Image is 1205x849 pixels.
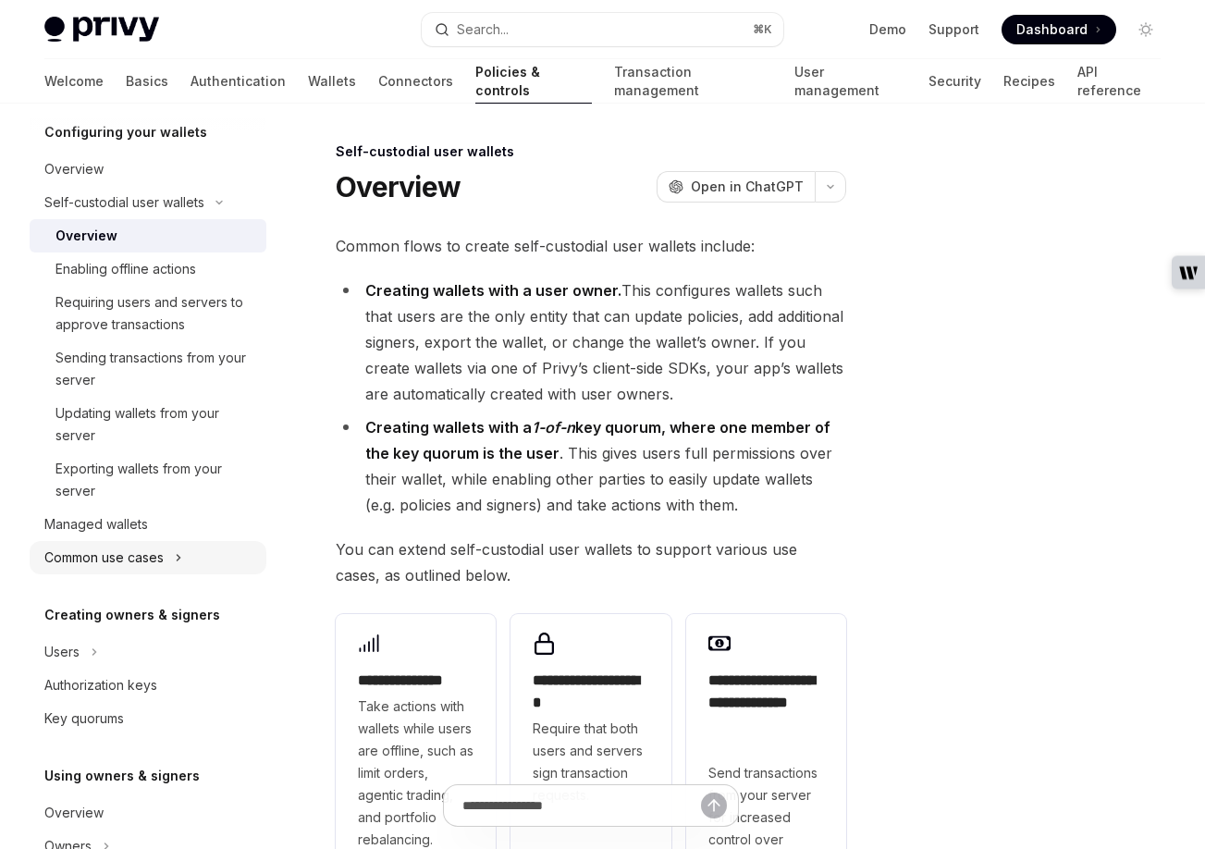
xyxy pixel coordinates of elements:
span: Open in ChatGPT [691,178,804,196]
button: Send message [701,793,727,818]
div: Enabling offline actions [55,258,196,280]
strong: Creating wallets with a key quorum, where one member of the key quorum is the user [365,418,830,462]
h5: Using owners & signers [44,765,200,787]
div: Key quorums [44,707,124,730]
div: Authorization keys [44,674,157,696]
div: Overview [44,158,104,180]
li: . This gives users full permissions over their wallet, while enabling other parties to easily upd... [336,414,846,518]
span: Dashboard [1016,20,1088,39]
a: Overview [30,796,266,830]
a: Dashboard [1002,15,1116,44]
a: Basics [126,59,168,104]
button: Open in ChatGPT [657,171,815,203]
strong: Creating wallets with a user owner. [365,281,621,300]
div: Exporting wallets from your server [55,458,255,502]
img: light logo [44,17,159,43]
div: Users [44,641,80,663]
a: Sending transactions from your server [30,341,266,397]
div: Updating wallets from your server [55,402,255,447]
a: Requiring users and servers to approve transactions [30,286,266,341]
a: Updating wallets from your server [30,397,266,452]
a: Recipes [1003,59,1055,104]
a: Demo [869,20,906,39]
button: Search...⌘K [422,13,784,46]
h5: Creating owners & signers [44,604,220,626]
div: Managed wallets [44,513,148,535]
div: Overview [44,802,104,824]
div: Search... [457,18,509,41]
a: Wallets [308,59,356,104]
div: Self-custodial user wallets [336,142,846,161]
a: Authorization keys [30,669,266,702]
li: This configures wallets such that users are the only entity that can update policies, add additio... [336,277,846,407]
span: Require that both users and servers sign transaction requests. [533,718,648,806]
div: Requiring users and servers to approve transactions [55,291,255,336]
a: Enabling offline actions [30,252,266,286]
a: Authentication [191,59,286,104]
div: Overview [55,225,117,247]
a: Policies & controls [475,59,592,104]
h1: Overview [336,170,461,203]
a: Security [928,59,981,104]
a: Connectors [378,59,453,104]
button: Toggle dark mode [1131,15,1161,44]
a: Support [928,20,979,39]
span: You can extend self-custodial user wallets to support various use cases, as outlined below. [336,536,846,588]
div: Self-custodial user wallets [44,191,204,214]
a: Overview [30,153,266,186]
a: Managed wallets [30,508,266,541]
a: API reference [1077,59,1161,104]
a: Overview [30,219,266,252]
a: Welcome [44,59,104,104]
a: Key quorums [30,702,266,735]
a: User management [794,59,906,104]
span: Common flows to create self-custodial user wallets include: [336,233,846,259]
div: Common use cases [44,547,164,569]
em: 1-of-n [532,418,575,437]
a: Transaction management [614,59,772,104]
div: Sending transactions from your server [55,347,255,391]
a: Exporting wallets from your server [30,452,266,508]
span: ⌘ K [753,22,772,37]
